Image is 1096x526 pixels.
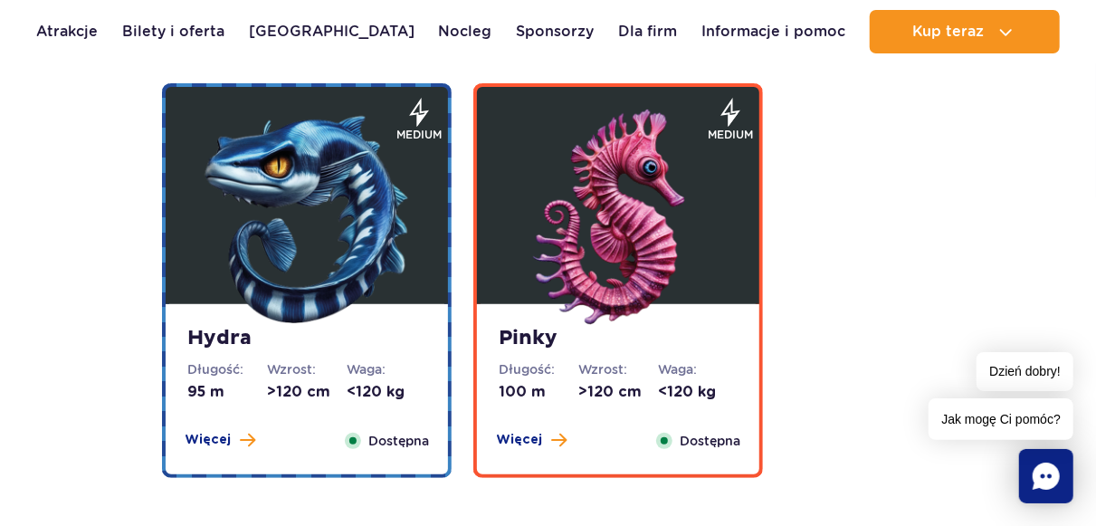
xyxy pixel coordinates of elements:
[185,431,231,449] span: Więcej
[36,10,98,53] a: Atrakcje
[368,431,429,451] span: Dostępna
[396,127,442,143] span: medium
[658,360,738,378] dt: Waga:
[347,382,426,402] dd: <120 kg
[870,10,1060,53] button: Kup teraz
[439,10,492,53] a: Nocleg
[499,382,578,402] dd: 100 m
[499,326,738,351] strong: Pinky
[929,398,1073,440] span: Jak mogę Ci pomóc?
[187,382,267,402] dd: 95 m
[516,10,594,53] a: Sponsorzy
[701,10,845,53] a: Informacje i pomoc
[977,352,1073,391] span: Dzień dobry!
[510,110,727,327] img: 683e9ed2afc0b776388788.png
[198,110,415,327] img: 683e9ec0cbacc283990474.png
[496,431,542,449] span: Więcej
[267,360,347,378] dt: Wzrost:
[1019,449,1073,503] div: Chat
[187,326,426,351] strong: Hydra
[708,127,753,143] span: medium
[912,24,984,40] span: Kup teraz
[187,360,267,378] dt: Długość:
[680,431,740,451] span: Dostępna
[185,431,255,449] button: Więcej
[499,360,578,378] dt: Długość:
[347,360,426,378] dt: Waga:
[618,10,677,53] a: Dla firm
[267,382,347,402] dd: >120 cm
[578,382,658,402] dd: >120 cm
[578,360,658,378] dt: Wzrost:
[122,10,224,53] a: Bilety i oferta
[249,10,415,53] a: [GEOGRAPHIC_DATA]
[496,431,567,449] button: Więcej
[658,382,738,402] dd: <120 kg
